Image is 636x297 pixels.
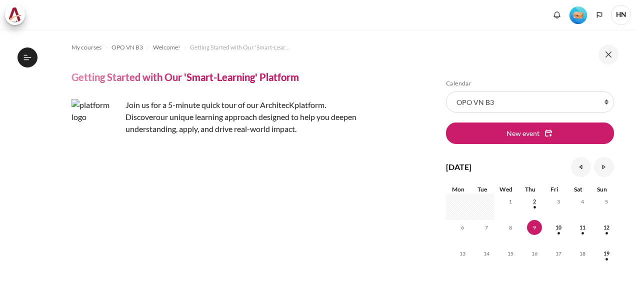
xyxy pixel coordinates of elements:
span: 9 [527,220,542,235]
span: . [125,112,356,133]
img: Level #1 [569,6,587,24]
span: Welcome! [153,43,180,52]
span: 19 [599,246,614,261]
span: My courses [71,43,101,52]
a: Getting Started with Our 'Smart-Learning' Platform [190,41,290,53]
div: Show notification window with no new notifications [549,7,564,22]
h4: [DATE] [446,161,471,173]
span: Fri [550,185,558,193]
span: 13 [455,246,470,261]
span: 14 [479,246,494,261]
span: 15 [503,246,518,261]
a: Welcome! [153,41,180,53]
span: 3 [551,194,566,209]
span: 6 [455,220,470,235]
span: 17 [551,246,566,261]
p: Join us for a 5-minute quick tour of our ArchitecK platform. Discover [71,99,362,135]
button: New event [446,122,614,143]
button: Languages [592,7,607,22]
span: Getting Started with Our 'Smart-Learning' Platform [190,43,290,52]
span: 10 [551,220,566,235]
a: My courses [71,41,101,53]
span: 8 [503,220,518,235]
a: Friday, 10 October events [551,224,566,230]
span: 12 [599,220,614,235]
span: Wed [499,185,512,193]
img: Architeck [8,7,22,22]
h5: Calendar [446,79,614,87]
span: 2 [527,194,542,209]
span: OPO VN B3 [111,43,143,52]
span: 16 [527,246,542,261]
span: 1 [503,194,518,209]
span: 18 [575,246,590,261]
span: Sun [597,185,607,193]
span: 5 [599,194,614,209]
span: New event [506,128,539,138]
span: 7 [479,220,494,235]
span: 11 [575,220,590,235]
span: Thu [525,185,535,193]
a: Architeck Architeck [5,5,30,25]
a: Saturday, 11 October events [575,224,590,230]
a: Level #1 [565,5,591,24]
div: Level #1 [569,5,587,24]
a: Thursday, 2 October events [527,198,542,204]
nav: Navigation bar [71,39,362,55]
td: Today [518,220,542,246]
span: HN [611,5,631,25]
span: Tue [477,185,487,193]
a: OPO VN B3 [111,41,143,53]
span: Sat [574,185,582,193]
h4: Getting Started with Our 'Smart-Learning' Platform [71,70,299,83]
a: Sunday, 12 October events [599,224,614,230]
span: Mon [452,185,464,193]
a: Sunday, 19 October events [599,250,614,256]
a: User menu [611,5,631,25]
img: platform logo [71,99,121,148]
span: our unique learning approach designed to help you deepen understanding, apply, and drive real-wor... [125,112,356,133]
span: 4 [575,194,590,209]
